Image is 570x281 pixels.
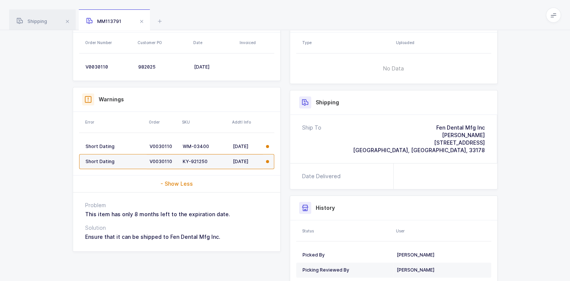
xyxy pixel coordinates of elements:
div: Date [193,40,235,46]
div: Order Number [85,40,133,46]
div: V0030110 [150,159,177,165]
div: Short Dating [86,144,144,150]
div: Ship To [302,124,321,154]
div: Short Dating [86,159,144,165]
div: Ensure that it can be shipped to Fen Dental Mfg Inc. [85,233,268,241]
h3: History [316,204,335,212]
span: [GEOGRAPHIC_DATA], [GEOGRAPHIC_DATA], 33178 [353,147,485,153]
div: V0030110 [150,144,177,150]
div: Type [302,40,391,46]
div: User [396,228,489,234]
div: Order [149,119,177,125]
div: Solution [85,224,268,232]
div: Status [302,228,391,234]
div: [DATE] [194,64,234,70]
span: No Data [345,57,442,80]
div: Invoiced [240,40,272,46]
div: [STREET_ADDRESS] [353,139,485,147]
div: [PERSON_NAME] [397,252,485,258]
div: SKU [182,119,228,125]
div: Date Delivered [302,173,344,180]
div: Fen Dental Mfg Inc [353,124,485,131]
div: V0030110 [86,64,132,70]
h3: Shipping [316,99,339,106]
div: [DATE] [233,144,260,150]
div: 982025 [138,64,188,70]
div: Problem [85,202,268,209]
div: Error [85,119,144,125]
div: Picking Reviewed By [303,267,391,273]
div: [PERSON_NAME] [353,131,485,139]
div: KY-921250 [183,159,227,165]
div: Picked By [303,252,391,258]
div: Addtl Info [232,119,261,125]
div: [PERSON_NAME] [397,267,485,273]
span: MM113791 [86,18,121,24]
div: WM-03400 [183,144,227,150]
span: Shipping [17,18,47,24]
div: - Show Less [73,176,280,192]
div: - Show Less [73,192,280,251]
h3: Warnings [99,96,124,103]
div: [DATE] [233,159,260,165]
div: Customer PO [138,40,189,46]
span: - Show Less [160,180,193,188]
div: Uploaded [396,40,489,46]
div: This item has only 8 months left to the expiration date. [85,211,268,218]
